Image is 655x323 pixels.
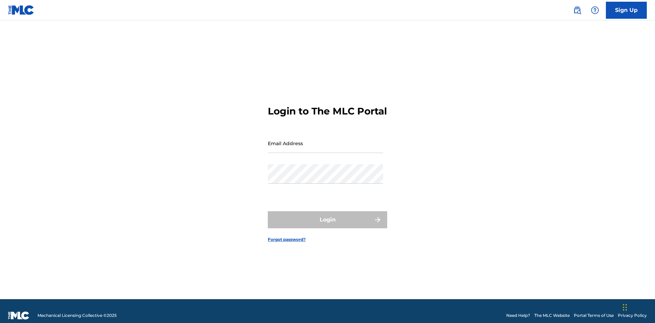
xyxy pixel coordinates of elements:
img: logo [8,311,29,320]
img: help [591,6,599,14]
a: Sign Up [606,2,647,19]
img: search [573,6,581,14]
a: Forgot password? [268,236,306,243]
a: Portal Terms of Use [574,312,614,319]
a: Public Search [570,3,584,17]
img: MLC Logo [8,5,34,15]
div: Drag [623,297,627,318]
a: Privacy Policy [618,312,647,319]
a: Need Help? [506,312,530,319]
iframe: Chat Widget [621,290,655,323]
a: The MLC Website [534,312,570,319]
span: Mechanical Licensing Collective © 2025 [38,312,117,319]
div: Help [588,3,602,17]
h3: Login to The MLC Portal [268,105,387,117]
